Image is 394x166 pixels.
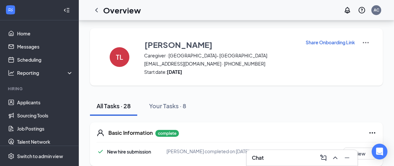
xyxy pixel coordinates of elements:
div: Hiring [8,86,72,92]
img: More Actions [362,39,370,47]
button: Minimize [342,153,352,163]
h5: Basic Information [108,129,153,136]
button: ChevronUp [330,153,340,163]
h3: Chat [252,154,264,161]
span: [PERSON_NAME] completed on [DATE] [166,148,250,154]
svg: Notifications [343,6,351,14]
div: All Tasks · 28 [97,102,131,110]
span: New hire submission [107,149,151,155]
div: Open Intercom Messenger [372,144,387,159]
strong: [DATE] [167,69,182,75]
a: Talent Network [17,135,73,148]
svg: Collapse [63,7,70,13]
button: View [343,148,376,159]
div: Your Tasks · 8 [149,102,186,110]
a: Applicants [17,96,73,109]
a: Scheduling [17,53,73,66]
svg: Analysis [8,70,14,76]
svg: WorkstreamLogo [7,7,14,13]
h3: [PERSON_NAME] [144,39,212,50]
svg: QuestionInfo [358,6,366,14]
svg: Settings [8,153,14,159]
div: AC [374,7,379,13]
span: Start date: [144,69,297,75]
svg: Checkmark [97,148,104,156]
button: Share Onboarding Link [305,39,355,46]
a: Home [17,27,73,40]
svg: ChevronUp [331,154,339,162]
button: ComposeMessage [318,153,329,163]
a: Messages [17,40,73,53]
svg: User [97,129,104,137]
svg: Minimize [343,154,351,162]
span: Caregiver · [GEOGRAPHIC_DATA]- [GEOGRAPHIC_DATA] [144,52,297,59]
span: [EMAIL_ADDRESS][DOMAIN_NAME] · [PHONE_NUMBER] [144,60,297,67]
p: complete [155,130,179,137]
h4: TL [116,55,123,59]
div: Reporting [17,70,74,76]
svg: ChevronLeft [93,6,100,14]
svg: Ellipses [368,129,376,137]
div: Switch to admin view [17,153,63,159]
a: Sourcing Tools [17,109,73,122]
button: TL [103,39,136,75]
button: [PERSON_NAME] [144,39,297,51]
h1: Overview [103,5,141,16]
a: Job Postings [17,122,73,135]
p: Share Onboarding Link [306,39,355,46]
svg: ComposeMessage [319,154,327,162]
